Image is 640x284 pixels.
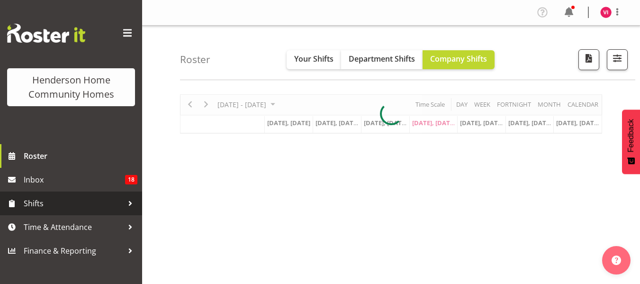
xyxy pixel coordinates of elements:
span: Roster [24,149,137,163]
img: Rosterit website logo [7,24,85,43]
span: Inbox [24,173,125,187]
img: help-xxl-2.png [612,256,621,265]
span: Finance & Reporting [24,244,123,258]
img: vence-ibo8543.jpg [600,7,612,18]
button: Department Shifts [341,50,423,69]
div: Henderson Home Community Homes [17,73,126,101]
button: Your Shifts [287,50,341,69]
h4: Roster [180,54,210,65]
span: Company Shifts [430,54,487,64]
span: 18 [125,175,137,184]
button: Filter Shifts [607,49,628,70]
span: Department Shifts [349,54,415,64]
button: Feedback - Show survey [622,110,640,174]
button: Company Shifts [423,50,495,69]
span: Time & Attendance [24,220,123,234]
span: Your Shifts [294,54,334,64]
span: Shifts [24,196,123,211]
button: Download a PDF of the roster according to the set date range. [578,49,599,70]
span: Feedback [627,119,635,152]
